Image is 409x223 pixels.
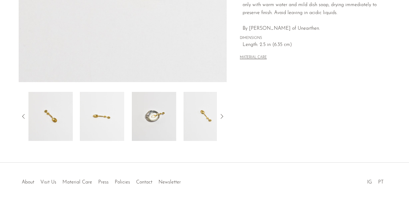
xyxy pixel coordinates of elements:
[184,92,228,141] img: Brass Dotty Spoon
[19,175,184,187] ul: Quick links
[28,92,73,141] img: Brass Dotty Spoon
[40,180,56,185] a: Visit Us
[22,180,34,185] a: About
[132,92,176,141] img: Brass Dotty Spoon
[367,180,372,185] a: IG
[98,180,109,185] a: Press
[378,180,384,185] a: PT
[243,41,377,49] span: Length: 2.5 in (6.35 cm)
[240,55,267,60] button: MATERIAL CARE
[115,180,130,185] a: Policies
[136,180,152,185] a: Contact
[62,180,92,185] a: Material Care
[240,36,377,41] span: DIMENSIONS
[364,175,387,187] ul: Social Medias
[80,92,124,141] img: Brass Dotty Spoon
